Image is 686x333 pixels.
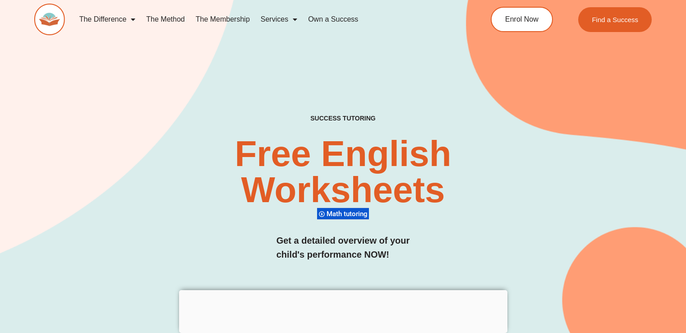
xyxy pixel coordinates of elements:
[327,210,370,218] span: Math tutoring
[317,208,369,220] div: Math tutoring
[491,7,553,32] a: Enrol Now
[74,9,456,30] nav: Menu
[505,16,539,23] span: Enrol Now
[592,16,638,23] span: Find a Success
[578,7,652,32] a: Find a Success
[179,290,507,331] iframe: Advertisement
[139,136,547,208] h2: Free English Worksheets​
[252,115,434,122] h4: SUCCESS TUTORING​
[190,9,255,30] a: The Membership
[303,9,364,30] a: Own a Success
[255,9,303,30] a: Services
[74,9,141,30] a: The Difference
[276,234,410,262] h3: Get a detailed overview of your child's performance NOW!
[141,9,190,30] a: The Method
